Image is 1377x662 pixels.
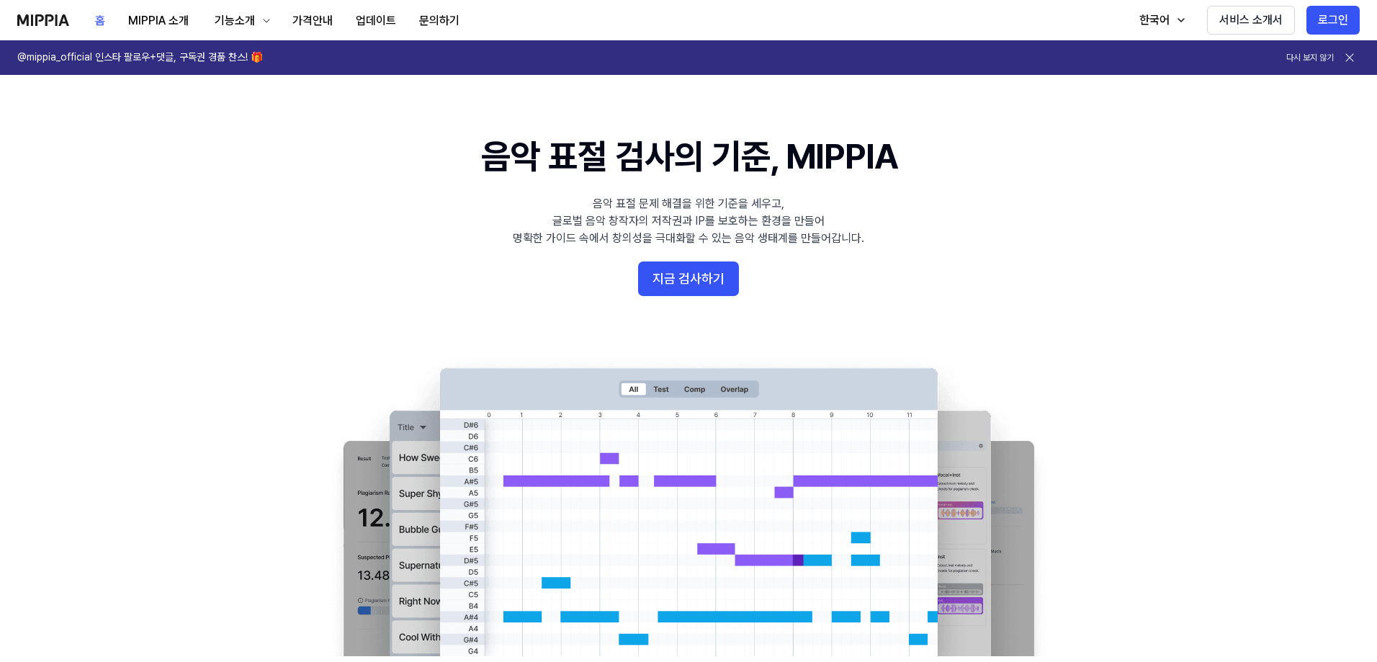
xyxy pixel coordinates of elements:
div: 음악 표절 문제 해결을 위한 기준을 세우고, 글로벌 음악 창작자의 저작권과 IP를 보호하는 환경을 만들어 명확한 가이드 속에서 창의성을 극대화할 수 있는 음악 생태계를 만들어... [513,195,864,247]
button: 기능소개 [200,6,281,35]
button: 업데이트 [344,6,408,35]
div: 기능소개 [212,12,258,30]
img: main Image [314,354,1063,656]
button: 지금 검사하기 [638,261,739,296]
button: 서비스 소개서 [1207,6,1295,35]
a: 업데이트 [344,1,408,40]
a: 홈 [84,1,117,40]
button: 홈 [84,6,117,35]
button: 문의하기 [408,6,471,35]
div: 한국어 [1136,12,1172,29]
button: 로그인 [1306,6,1360,35]
button: 다시 보지 않기 [1286,52,1334,64]
img: logo [17,14,69,26]
button: 한국어 [1125,6,1196,35]
h1: 음악 표절 검사의 기준, MIPPIA [481,133,897,181]
h1: @mippia_official 인스타 팔로우+댓글, 구독권 경품 찬스! 🎁 [17,50,263,65]
button: MIPPIA 소개 [117,6,200,35]
button: 가격안내 [281,6,344,35]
